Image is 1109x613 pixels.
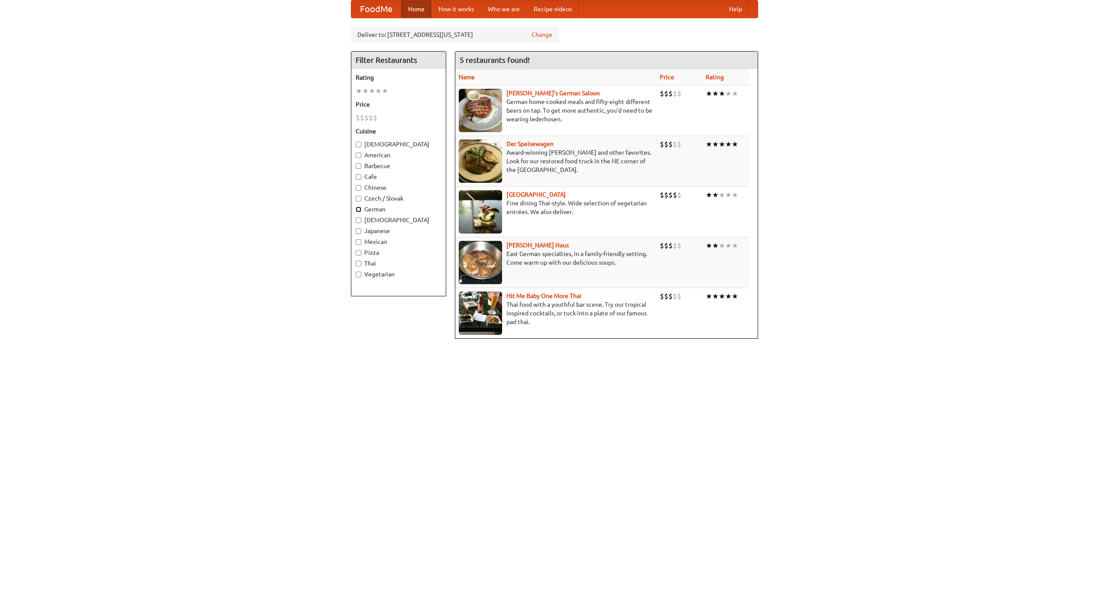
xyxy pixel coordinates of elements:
li: ★ [706,89,712,98]
li: $ [660,89,664,98]
b: Hit Me Baby One More Thai [506,292,581,299]
label: Japanese [356,227,441,235]
a: Name [459,74,475,81]
li: $ [677,139,681,149]
li: ★ [712,89,719,98]
input: American [356,152,361,158]
a: Der Speisewagen [506,140,554,147]
li: ★ [712,190,719,200]
li: ★ [725,89,732,98]
li: $ [360,113,364,123]
li: $ [673,190,677,200]
input: Thai [356,261,361,266]
li: ★ [725,190,732,200]
li: ★ [725,241,732,250]
li: ★ [719,292,725,301]
a: [GEOGRAPHIC_DATA] [506,191,566,198]
li: ★ [706,241,712,250]
li: ★ [732,292,738,301]
img: babythai.jpg [459,292,502,335]
label: Chinese [356,183,441,192]
li: ★ [719,89,725,98]
li: $ [660,292,664,301]
input: Mexican [356,239,361,245]
img: esthers.jpg [459,89,502,132]
li: ★ [732,89,738,98]
li: ★ [369,86,375,96]
img: kohlhaus.jpg [459,241,502,284]
a: FoodMe [351,0,401,18]
li: $ [373,113,377,123]
label: [DEMOGRAPHIC_DATA] [356,140,441,149]
li: $ [673,292,677,301]
input: Barbecue [356,163,361,169]
input: Vegetarian [356,272,361,277]
p: German home-cooked meals and fifty-eight different beers on tap. To get more authentic, you'd nee... [459,97,653,123]
p: Thai food with a youthful bar scene. Try our tropical inspired cocktails, or tuck into a plate of... [459,300,653,326]
a: Price [660,74,674,81]
label: Cafe [356,172,441,181]
label: German [356,205,441,214]
li: ★ [732,241,738,250]
li: ★ [382,86,388,96]
label: Vegetarian [356,270,441,279]
a: Change [532,30,552,39]
label: Czech / Slovak [356,194,441,203]
h5: Rating [356,73,441,82]
a: Who we are [481,0,527,18]
li: ★ [719,139,725,149]
li: $ [677,292,681,301]
input: German [356,207,361,212]
input: [DEMOGRAPHIC_DATA] [356,217,361,223]
label: Mexican [356,237,441,246]
li: $ [664,89,668,98]
h5: Price [356,100,441,109]
li: ★ [706,292,712,301]
li: $ [673,139,677,149]
label: Thai [356,259,441,268]
p: East German specialties, in a family-friendly setting. Come warm up with our delicious soups. [459,250,653,267]
li: $ [664,241,668,250]
li: $ [677,89,681,98]
ng-pluralize: 5 restaurants found! [460,56,530,64]
li: $ [664,190,668,200]
a: [PERSON_NAME] Haus [506,242,569,249]
li: ★ [719,190,725,200]
li: $ [364,113,369,123]
li: $ [660,241,664,250]
li: ★ [706,139,712,149]
li: $ [668,241,673,250]
label: [DEMOGRAPHIC_DATA] [356,216,441,224]
li: $ [673,241,677,250]
li: ★ [732,190,738,200]
input: Chinese [356,185,361,191]
label: Pizza [356,248,441,257]
li: ★ [712,139,719,149]
p: Award-winning [PERSON_NAME] and other favorites. Look for our restored food truck in the NE corne... [459,148,653,174]
li: $ [668,89,673,98]
li: ★ [362,86,369,96]
input: [DEMOGRAPHIC_DATA] [356,142,361,147]
li: $ [677,190,681,200]
img: satay.jpg [459,190,502,234]
li: ★ [732,139,738,149]
li: ★ [712,241,719,250]
li: $ [673,89,677,98]
input: Czech / Slovak [356,196,361,201]
li: $ [668,190,673,200]
input: Japanese [356,228,361,234]
a: [PERSON_NAME]'s German Saloon [506,90,600,97]
li: $ [668,292,673,301]
li: $ [668,139,673,149]
li: ★ [719,241,725,250]
a: Rating [706,74,724,81]
li: $ [660,190,664,200]
li: ★ [356,86,362,96]
h4: Filter Restaurants [351,52,446,69]
li: $ [369,113,373,123]
li: ★ [725,292,732,301]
